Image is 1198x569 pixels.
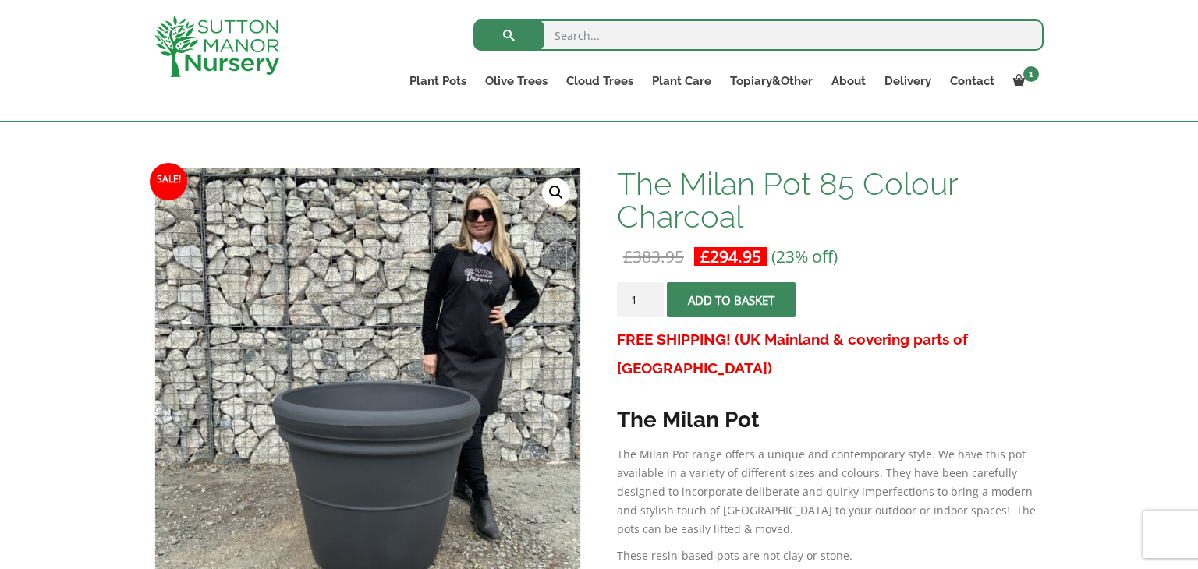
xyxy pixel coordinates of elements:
[617,282,664,317] input: Product quantity
[617,407,760,433] strong: The Milan Pot
[700,246,710,267] span: £
[473,19,1044,51] input: Search...
[875,70,941,92] a: Delivery
[476,70,557,92] a: Olive Trees
[1004,70,1044,92] a: 1
[667,282,796,317] button: Add to basket
[1023,66,1039,82] span: 1
[400,70,476,92] a: Plant Pots
[617,325,1044,383] h3: FREE SHIPPING! (UK Mainland & covering parts of [GEOGRAPHIC_DATA])
[154,110,1044,122] nav: Breadcrumbs
[623,246,633,267] span: £
[941,70,1004,92] a: Contact
[721,70,822,92] a: Topiary&Other
[617,445,1044,539] p: The Milan Pot range offers a unique and contemporary style. We have this pot available in a varie...
[617,168,1044,233] h1: The Milan Pot 85 Colour Charcoal
[154,16,279,77] img: logo
[623,246,684,267] bdi: 383.95
[771,246,838,267] span: (23% off)
[617,546,1044,565] p: These resin-based pots are not clay or stone.
[150,163,187,200] span: Sale!
[643,70,721,92] a: Plant Care
[822,70,875,92] a: About
[700,246,761,267] bdi: 294.95
[542,178,570,207] a: View full-screen image gallery
[557,70,643,92] a: Cloud Trees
